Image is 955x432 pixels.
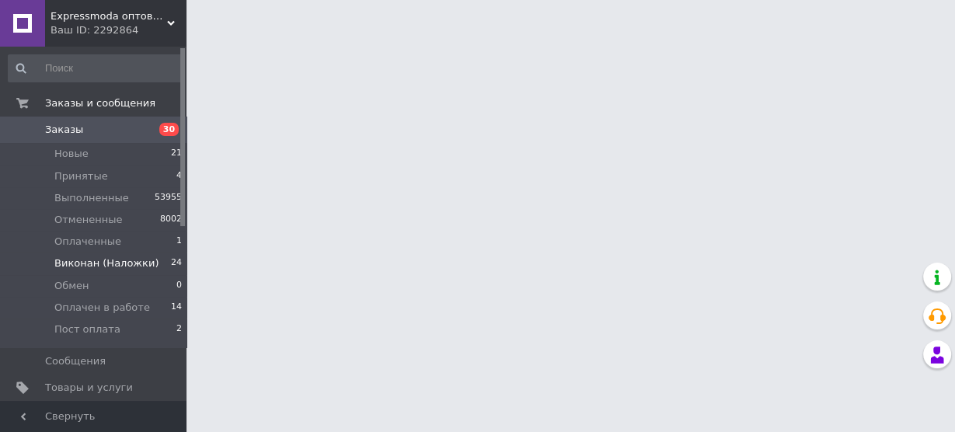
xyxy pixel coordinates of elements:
[176,169,182,183] span: 4
[54,191,129,205] span: Выполненные
[159,123,179,136] span: 30
[54,322,120,336] span: Пост оплата
[51,23,186,37] div: Ваш ID: 2292864
[45,123,83,137] span: Заказы
[54,256,159,270] span: Виконан (Наложки)
[54,213,122,227] span: Отмененные
[45,381,133,395] span: Товары и услуги
[54,279,89,293] span: Обмен
[176,322,182,336] span: 2
[176,235,182,249] span: 1
[54,235,121,249] span: Оплаченные
[171,256,182,270] span: 24
[51,9,167,23] span: Expressmoda оптово-розничный магазин одежды
[155,191,182,205] span: 53955
[171,147,182,161] span: 21
[160,213,182,227] span: 8002
[45,354,106,368] span: Сообщения
[54,169,108,183] span: Принятые
[45,96,155,110] span: Заказы и сообщения
[171,301,182,315] span: 14
[54,147,89,161] span: Новые
[8,54,183,82] input: Поиск
[54,301,150,315] span: Оплачен в работе
[176,279,182,293] span: 0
